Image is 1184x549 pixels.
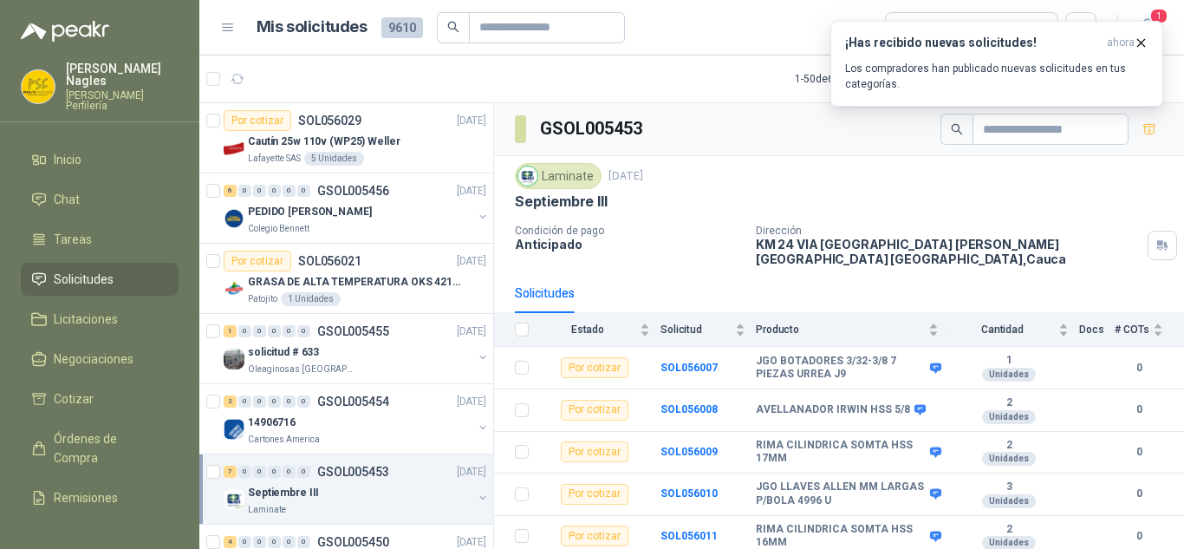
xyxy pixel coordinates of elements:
[297,395,310,408] div: 0
[518,167,537,186] img: Company Logo
[561,441,628,462] div: Por cotizar
[561,526,628,546] div: Por cotizar
[238,536,251,548] div: 0
[756,480,926,507] b: JGO LLAVES ALLEN MM LARGAS P/BOLA 4996 U
[949,396,1069,410] b: 2
[54,429,162,467] span: Órdenes de Compra
[317,466,389,478] p: GSOL005453
[660,446,718,458] a: SOL056009
[248,344,319,361] p: solicitud # 633
[756,355,926,382] b: JGO BOTADORES 3/32-3/8 7 PIEZAS URREA J9
[66,90,179,111] p: [PERSON_NAME] Perfilería
[21,223,179,256] a: Tareas
[283,325,296,337] div: 0
[248,485,319,501] p: Septiembre III
[561,357,628,378] div: Por cotizar
[224,391,490,447] a: 2 0 0 0 0 0 GSOL005454[DATE] Company Logo14906716Cartones America
[795,65,908,93] div: 1 - 50 de 6765
[515,163,602,189] div: Laminate
[515,225,742,237] p: Condición de pago
[238,395,251,408] div: 0
[1115,313,1184,347] th: # COTs
[54,190,80,209] span: Chat
[248,503,286,517] p: Laminate
[22,70,55,103] img: Company Logo
[224,349,244,369] img: Company Logo
[982,368,1036,382] div: Unidades
[224,395,237,408] div: 2
[253,536,266,548] div: 0
[660,362,718,374] a: SOL056007
[515,193,607,211] p: Septiembre III
[224,278,244,299] img: Company Logo
[447,21,459,33] span: search
[224,110,291,131] div: Por cotizar
[224,180,490,236] a: 6 0 0 0 0 0 GSOL005456[DATE] Company LogoPEDIDO [PERSON_NAME]Colegio Bennett
[224,536,237,548] div: 4
[21,183,179,216] a: Chat
[54,230,92,249] span: Tareas
[756,324,925,336] span: Producto
[21,263,179,296] a: Solicitudes
[281,292,341,306] div: 1 Unidades
[756,237,1141,266] p: KM 24 VIA [GEOGRAPHIC_DATA] [PERSON_NAME] [GEOGRAPHIC_DATA] [GEOGRAPHIC_DATA] , Cauca
[238,466,251,478] div: 0
[54,389,94,408] span: Cotizar
[317,536,389,548] p: GSOL005450
[1115,528,1163,545] b: 0
[540,115,645,142] h3: GSOL005453
[21,343,179,376] a: Negociaciones
[949,439,1069,453] b: 2
[660,403,718,415] a: SOL056008
[1115,360,1163,376] b: 0
[660,487,718,500] a: SOL056010
[253,395,266,408] div: 0
[248,222,309,236] p: Colegio Bennett
[199,244,493,314] a: Por cotizarSOL056021[DATE] Company LogoGRASA DE ALTA TEMPERATURA OKS 4210 X 5 KGPatojito1 Unidades
[66,62,179,87] p: [PERSON_NAME] Nagles
[297,536,310,548] div: 0
[457,113,486,129] p: [DATE]
[253,466,266,478] div: 0
[457,464,486,480] p: [DATE]
[457,253,486,270] p: [DATE]
[660,313,756,347] th: Solicitud
[1115,402,1163,418] b: 0
[515,284,575,303] div: Solicitudes
[845,61,1148,92] p: Los compradores han publicado nuevas solicitudes en tus categorías.
[224,138,244,159] img: Company Logo
[317,185,389,197] p: GSOL005456
[949,354,1069,368] b: 1
[224,419,244,440] img: Company Logo
[21,21,109,42] img: Logo peakr
[283,536,296,548] div: 0
[756,225,1141,237] p: Dirección
[224,466,237,478] div: 7
[224,208,244,229] img: Company Logo
[949,480,1069,494] b: 3
[224,325,237,337] div: 1
[297,325,310,337] div: 0
[268,395,281,408] div: 0
[268,466,281,478] div: 0
[248,204,372,220] p: PEDIDO [PERSON_NAME]
[896,18,933,37] div: Todas
[248,433,320,447] p: Cartones America
[257,15,368,40] h1: Mis solicitudes
[1115,486,1163,502] b: 0
[1149,8,1168,24] span: 1
[756,313,949,347] th: Producto
[756,403,910,417] b: AVELLANADOR IRWIN HSS 5/8
[21,481,179,514] a: Remisiones
[248,363,357,376] p: Oleaginosas [GEOGRAPHIC_DATA][PERSON_NAME]
[756,439,926,466] b: RIMA CILINDRICA SOMTA HSS 17MM
[561,400,628,421] div: Por cotizar
[298,114,361,127] p: SOL056029
[297,466,310,478] div: 0
[268,185,281,197] div: 0
[248,134,400,150] p: Cautín 25w 110v (WP25) Weller
[54,150,81,169] span: Inicio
